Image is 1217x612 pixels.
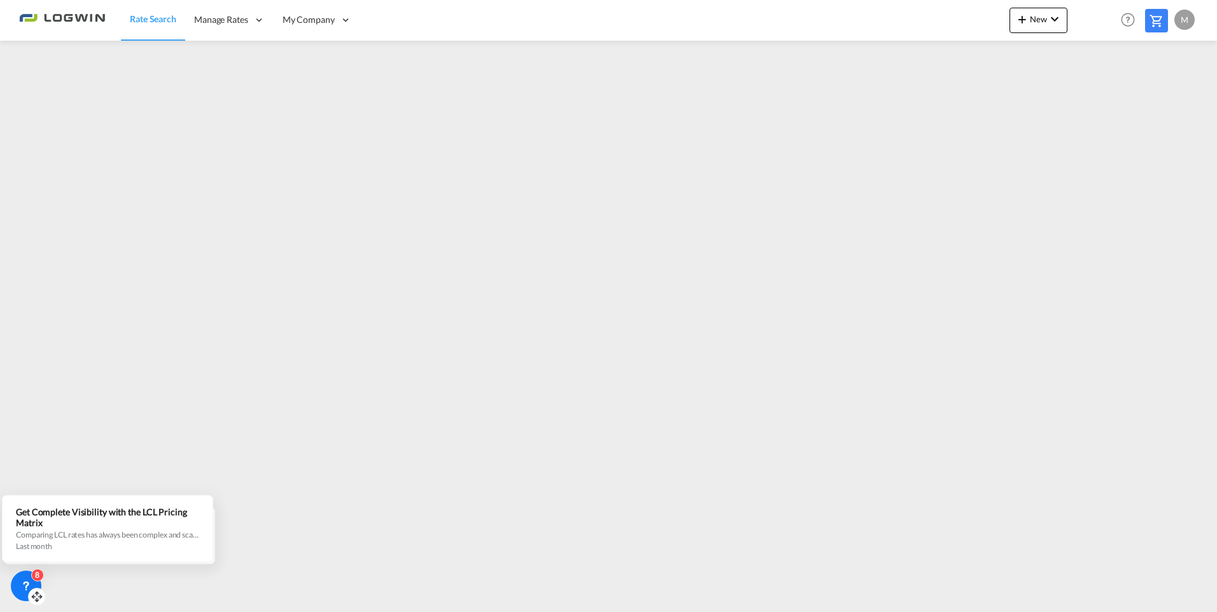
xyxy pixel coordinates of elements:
span: Manage Rates [194,13,248,26]
span: New [1015,14,1062,24]
button: icon-plus 400-fgNewicon-chevron-down [1009,8,1067,33]
md-icon: icon-chevron-down [1047,11,1062,27]
div: M [1174,10,1195,30]
img: 2761ae10d95411efa20a1f5e0282d2d7.png [19,6,105,34]
div: Help [1117,9,1145,32]
span: My Company [283,13,335,26]
span: Help [1117,9,1139,31]
span: Rate Search [130,13,176,24]
md-icon: icon-plus 400-fg [1015,11,1030,27]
